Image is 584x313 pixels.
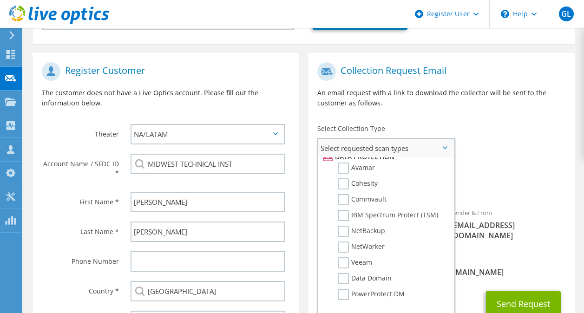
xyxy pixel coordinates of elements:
[559,7,574,21] span: GL
[338,273,392,284] label: Data Domain
[42,124,119,139] label: Theater
[338,257,372,268] label: Veeam
[451,220,565,241] span: [EMAIL_ADDRESS][DOMAIN_NAME]
[338,241,385,253] label: NetWorker
[42,222,119,236] label: Last Name *
[308,161,574,198] div: Requested Collections
[42,62,285,81] h1: Register Customer
[317,88,565,108] p: An email request with a link to download the collector will be sent to the customer as follows.
[42,192,119,207] label: First Name *
[317,62,560,81] h1: Collection Request Email
[501,10,509,18] svg: \n
[308,203,441,245] div: To
[42,281,119,296] label: Country *
[338,289,405,300] label: PowerProtect DM
[338,178,378,189] label: Cohesity
[317,124,385,133] label: Select Collection Type
[441,203,575,245] div: Sender & From
[338,163,375,174] label: Avamar
[42,251,119,266] label: Phone Number
[42,88,289,108] p: The customer does not have a Live Optics account. Please fill out the information below.
[42,154,119,178] label: Account Name / SFDC ID *
[318,139,454,157] span: Select requested scan types
[338,226,385,237] label: NetBackup
[338,210,438,221] label: IBM Spectrum Protect (TSM)
[308,250,574,282] div: CC & Reply To
[338,194,387,205] label: Commvault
